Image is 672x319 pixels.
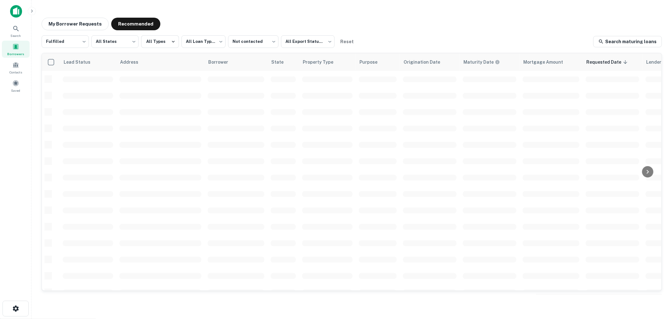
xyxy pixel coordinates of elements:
a: Search maturing loans [593,36,662,47]
a: Contacts [2,59,30,76]
span: State [271,58,292,66]
div: Maturity dates displayed may be estimated. Please contact the lender for the most accurate maturi... [463,59,500,66]
span: Borrower [208,58,236,66]
th: Maturity dates displayed may be estimated. Please contact the lender for the most accurate maturi... [460,53,520,71]
th: Address [116,53,204,71]
span: Lead Status [63,58,99,66]
span: Borrowers [7,51,24,56]
span: Mortgage Amount [523,58,571,66]
div: All States [91,33,139,50]
img: capitalize-icon.png [10,5,22,18]
a: Saved [2,77,30,94]
button: All Types [141,35,179,48]
th: Lead Status [60,53,116,71]
button: Recommended [111,18,160,30]
button: My Borrower Requests [42,18,109,30]
th: Requested Date [583,53,642,71]
span: Lender [646,58,669,66]
th: Mortgage Amount [520,53,583,71]
span: Maturity dates displayed may be estimated. Please contact the lender for the most accurate maturi... [463,59,508,66]
span: Address [120,58,146,66]
a: Borrowers [2,41,30,58]
span: Origination Date [404,58,448,66]
span: Search [11,33,21,38]
div: Fulfilled [42,33,89,50]
div: All Loan Types [181,33,226,50]
span: Contacts [9,70,22,75]
th: Purpose [356,53,400,71]
iframe: Chat Widget [640,269,672,299]
span: Saved [11,88,20,93]
th: Origination Date [400,53,460,71]
th: State [267,53,299,71]
span: Purpose [359,58,386,66]
button: Reset [337,35,357,48]
a: Search [2,22,30,39]
div: Not contacted [228,33,279,50]
span: Property Type [303,58,342,66]
div: All Export Statuses [281,33,335,50]
h6: Maturity Date [463,59,494,66]
span: Requested Date [586,58,629,66]
th: Property Type [299,53,356,71]
th: Borrower [204,53,267,71]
